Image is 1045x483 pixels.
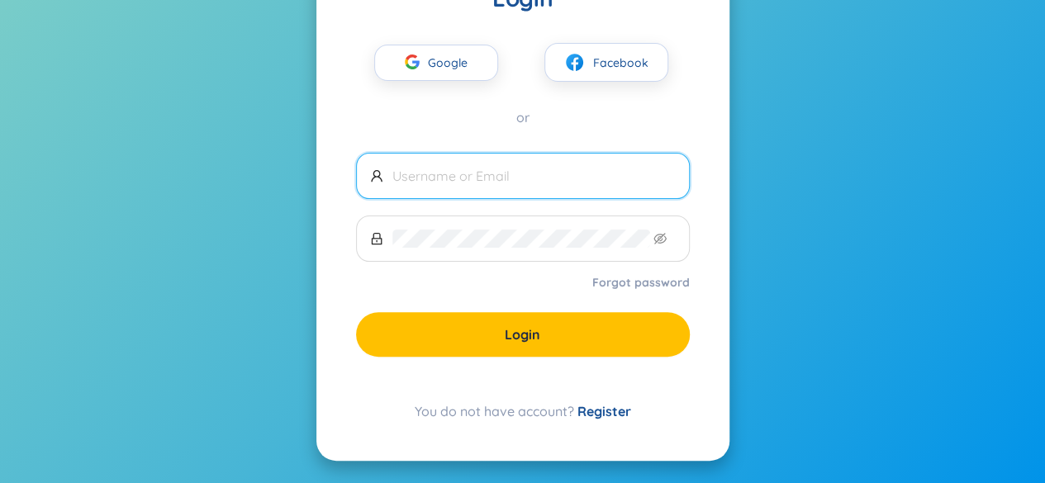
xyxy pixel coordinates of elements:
input: Username or Email [392,167,676,185]
button: Google [374,45,498,81]
span: Google [428,45,476,80]
div: You do not have account? [356,401,690,421]
button: facebookFacebook [544,43,668,82]
div: or [356,108,690,126]
span: Login [505,325,540,343]
img: facebook [564,52,585,73]
span: user [370,169,383,182]
a: Forgot password [592,274,690,291]
span: lock [370,232,383,245]
span: Facebook [593,54,648,72]
a: Register [577,403,631,419]
button: Login [356,312,690,357]
span: eye-invisible [653,232,667,245]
